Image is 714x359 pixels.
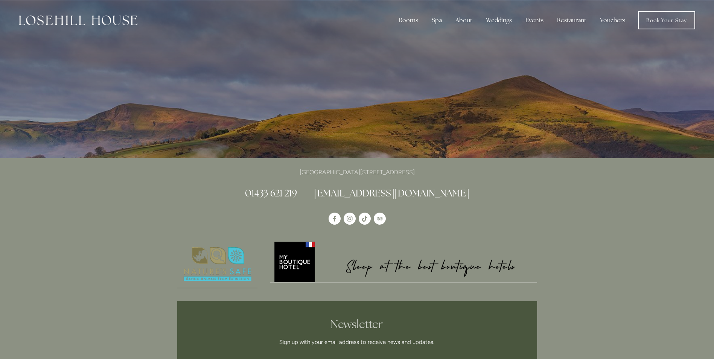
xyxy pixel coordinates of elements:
[359,213,371,225] a: TikTok
[329,213,341,225] a: Losehill House Hotel & Spa
[19,15,137,25] img: Losehill House
[426,13,448,28] div: Spa
[519,13,550,28] div: Events
[551,13,592,28] div: Restaurant
[374,213,386,225] a: TripAdvisor
[270,240,537,282] img: My Boutique Hotel - Logo
[177,167,537,177] p: [GEOGRAPHIC_DATA][STREET_ADDRESS]
[218,338,496,347] p: Sign up with your email address to receive news and updates.
[245,187,297,199] a: 01433 621 219
[393,13,424,28] div: Rooms
[449,13,478,28] div: About
[270,240,537,283] a: My Boutique Hotel - Logo
[638,11,695,29] a: Book Your Stay
[344,213,356,225] a: Instagram
[314,187,469,199] a: [EMAIL_ADDRESS][DOMAIN_NAME]
[177,240,258,288] img: Nature's Safe - Logo
[594,13,631,28] a: Vouchers
[480,13,518,28] div: Weddings
[218,318,496,331] h2: Newsletter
